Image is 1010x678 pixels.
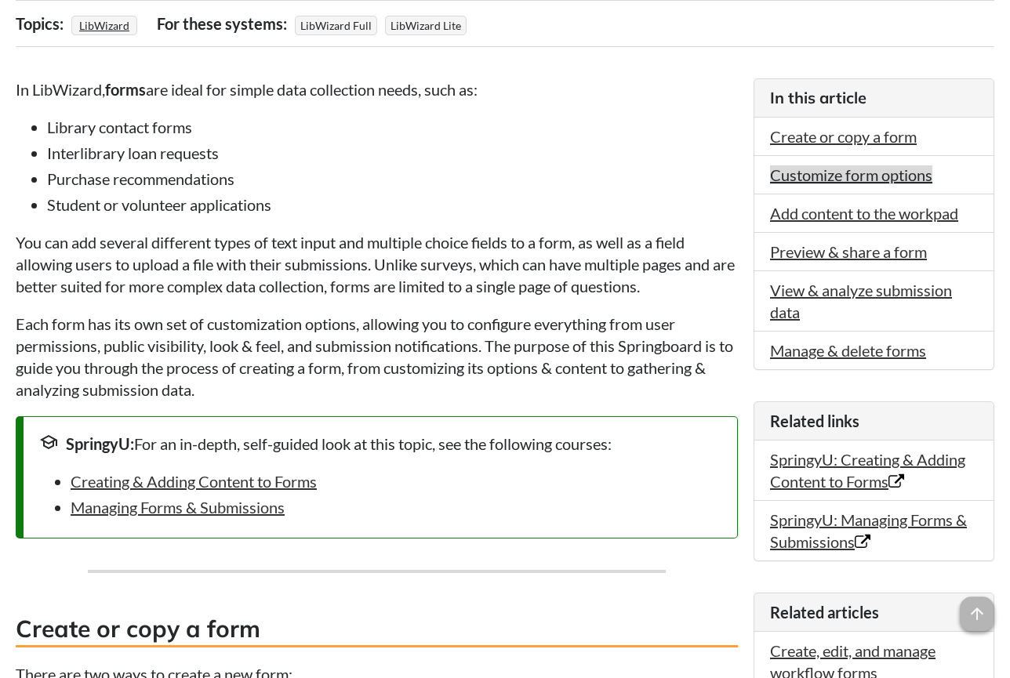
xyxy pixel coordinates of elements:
[47,116,738,138] li: Library contact forms
[770,281,952,321] a: View & analyze submission data
[66,434,134,453] strong: SpringyU:
[47,168,738,190] li: Purchase recommendations
[385,16,467,35] span: LibWizard Lite
[295,16,377,35] span: LibWizard Full
[960,596,994,631] span: arrow_upward
[47,142,738,164] li: Interlibrary loan requests
[105,80,146,99] strong: forms
[71,472,317,491] a: Creating & Adding Content to Forms
[770,510,967,551] a: SpringyU: Managing Forms & Submissions
[157,9,291,38] div: For these systems:
[960,598,994,617] a: arrow_upward
[770,341,926,360] a: Manage & delete forms
[16,313,738,401] p: Each form has its own set of customization options, allowing you to configure everything from use...
[77,14,132,37] a: LibWizard
[770,204,958,223] a: Add content to the workpad
[16,231,738,297] p: You can add several different types of text input and multiple choice fields to a form, as well a...
[770,242,927,261] a: Preview & share a form
[770,87,978,109] h3: In this article
[770,450,965,491] a: SpringyU: Creating & Adding Content to Forms
[47,194,738,216] li: Student or volunteer applications
[16,612,738,647] h3: Create or copy a form
[770,127,917,146] a: Create or copy a form
[39,433,58,451] span: school
[770,165,932,184] a: Customize form options
[770,603,879,622] span: Related articles
[39,433,721,455] div: For an in-depth, self-guided look at this topic, see the following courses:
[71,498,285,517] a: Managing Forms & Submissions
[770,412,859,430] span: Related links
[16,9,67,38] div: Topics:
[16,78,738,100] p: In LibWizard, are ideal for simple data collection needs, such as:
